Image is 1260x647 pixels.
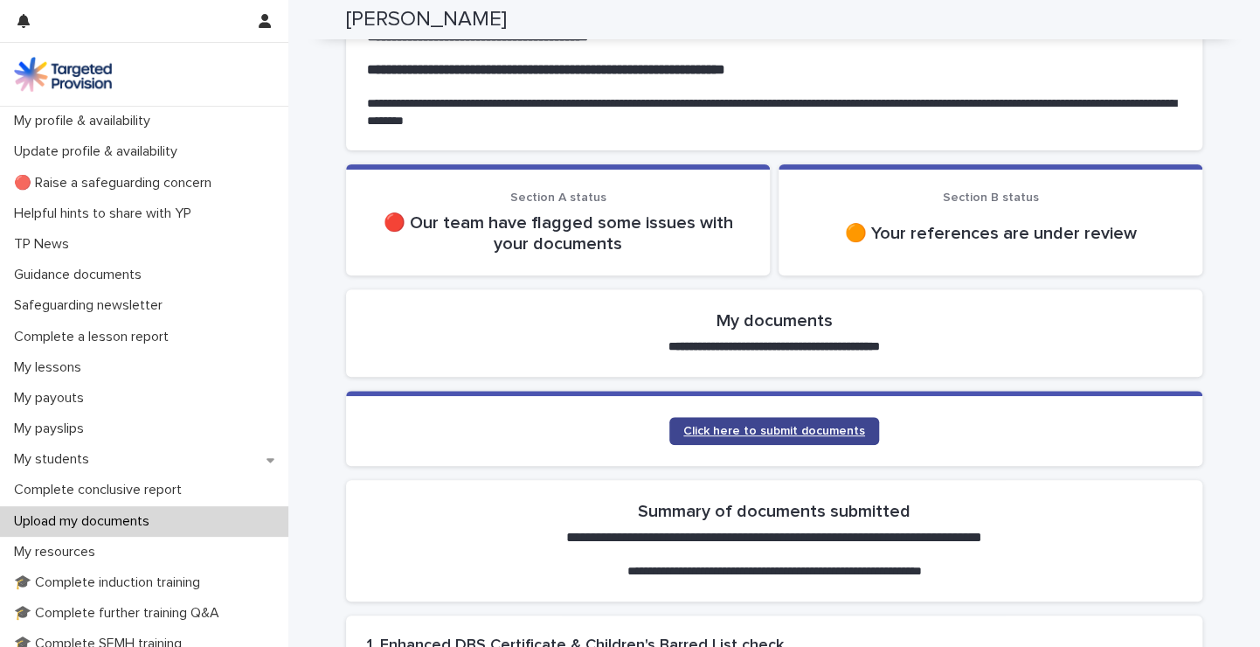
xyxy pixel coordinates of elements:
[683,425,865,437] span: Click here to submit documents
[7,329,183,345] p: Complete a lesson report
[800,223,1181,244] p: 🟠 Your references are under review
[638,501,910,522] h2: Summary of documents submitted
[14,57,112,92] img: M5nRWzHhSzIhMunXDL62
[7,205,205,222] p: Helpful hints to share with YP
[7,143,191,160] p: Update profile & availability
[7,267,156,283] p: Guidance documents
[367,212,749,254] p: 🔴 Our team have flagged some issues with your documents
[7,113,164,129] p: My profile & availability
[7,236,83,253] p: TP News
[7,421,98,437] p: My payslips
[7,297,177,314] p: Safeguarding newsletter
[717,310,833,331] h2: My documents
[7,390,98,407] p: My payouts
[7,482,196,498] p: Complete conclusive report
[7,574,214,591] p: 🎓 Complete induction training
[7,605,233,622] p: 🎓 Complete further training Q&A
[943,191,1039,204] span: Section B status
[7,359,95,376] p: My lessons
[7,175,225,191] p: 🔴 Raise a safeguarding concern
[7,451,103,468] p: My students
[669,417,879,445] a: Click here to submit documents
[7,544,109,560] p: My resources
[346,7,507,32] h2: [PERSON_NAME]
[7,513,163,530] p: Upload my documents
[510,191,606,204] span: Section A status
